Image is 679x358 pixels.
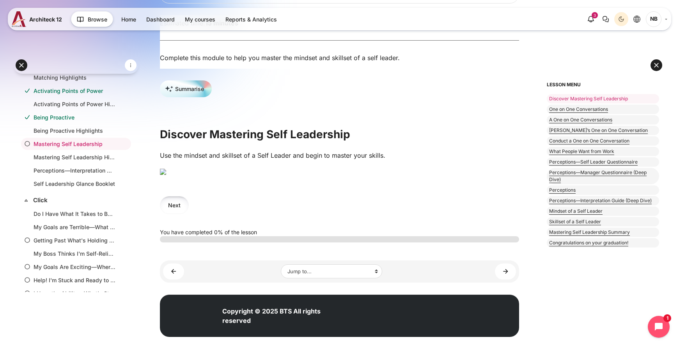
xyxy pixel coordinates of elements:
span: Browse [88,15,107,23]
a: One on One Conversations [547,105,659,114]
a: [PERSON_NAME]’s One on One Conversation [547,126,659,135]
a: Click [33,196,117,205]
a: Home [117,13,141,26]
li: Discover Mastering Self Leadership [547,94,659,103]
button: Light Mode Dark Mode [614,12,628,26]
a: User menu [646,11,667,27]
a: Activating Points of Power [34,87,115,95]
a: Reports & Analytics [221,13,282,26]
h2: Discover Mastering Self Leadership [160,127,519,141]
a: Getting Past What's Holding Me Back [34,236,115,244]
div: Complete this module to help you master the mindset and skillset of a self leader. [160,53,519,62]
button: Browse [71,11,113,27]
div: 3 [592,12,598,18]
span: Napat Buthsuwan [646,11,661,27]
h5: Lesson menu [547,82,659,88]
a: Perceptions—Self Leader Questionnaire [547,157,659,167]
a: My Goals Are Exciting—Where Do I Start? [34,263,115,271]
a: Dashboard [142,13,179,26]
img: image%20%281%29.png [160,169,166,175]
a: My Boss Thinks I'm Self-Reliant, but I'm Not [34,249,115,258]
a: What People Want from Work [547,147,659,156]
a: Perceptions [547,185,659,195]
a: My courses [180,13,220,26]
a: Help! I'm Stuck and Ready to Quit [34,276,115,284]
button: Next [160,196,189,214]
a: Activating Points of Power Highlights [34,100,115,108]
a: Congratulations on your graduation! [547,238,659,248]
button: There are 0 unread conversations [599,12,613,26]
a: ◄ Being Proactive Highlights [163,264,184,280]
button: Languages [630,12,644,26]
a: I Have the Ability—What's Stopping Me? [34,289,115,297]
a: Conduct a One on One Conversation [547,136,659,146]
a: A One on One Conversations [547,115,659,125]
span: Collapse [22,196,30,204]
div: Show notification window with 3 new notifications [584,12,598,26]
span: Architeck 12 [29,15,62,23]
strong: Copyright © 2025 BTS All rights reserved [222,307,321,324]
a: Being Proactive Highlights [34,126,115,135]
a: Perceptions—Interpretation Guide (Deep Dive) [547,196,659,205]
a: A12 A12 Architeck 12 [12,11,65,27]
img: A12 [12,11,26,27]
a: Mastering Self Leadership Highlights [34,153,115,161]
a: Perceptions—Interpretation Guide (Deep Dive) [34,166,115,175]
a: Matching Highlights [34,73,115,82]
a: Mastering Self Leadership [34,140,115,148]
a: Perceptions—Manager Questionnaire (Deep Dive) [547,168,659,184]
a: Skillset of a Self Leader [547,217,659,226]
div: You have completed 0% of the lesson [160,228,519,242]
button: Summarise [160,80,212,97]
section: Blocks [547,74,659,268]
p: Use the mindset and skillset of a Self Leader and begin to master your skills. [160,151,519,160]
a: Mastering Self Leadership Highlights ► [495,264,516,280]
a: Self Leadership Glance Booklet [34,180,115,188]
a: Mastering Self Leadership Summary [547,228,659,237]
a: Mindset of a Self Leader [547,207,659,216]
a: Being Proactive [34,113,115,121]
div: Dark Mode [615,13,627,25]
a: My Goals are Terrible—What Do I Do? [34,223,115,231]
a: Do I Have What It Takes to Be a Self Leader? [34,210,115,218]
